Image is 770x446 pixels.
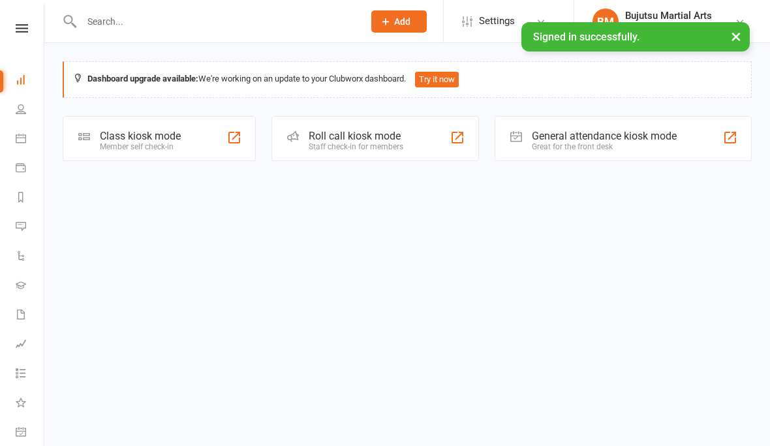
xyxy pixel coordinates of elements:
div: Great for the front desk [532,142,677,151]
button: Try it now [415,72,459,87]
a: Reports [16,184,45,213]
button: × [724,22,748,50]
div: Bujutsu Martial Arts Centre [625,22,735,33]
div: Member self check-in [100,142,181,151]
button: Add [371,10,427,33]
a: What's New [16,389,45,419]
a: Payments [16,155,45,184]
div: BM [593,8,619,35]
input: Search... [78,12,354,31]
span: Add [394,16,410,27]
span: Signed in successfully. [533,31,639,43]
div: Roll call kiosk mode [309,130,403,142]
a: Assessments [16,331,45,360]
div: Bujutsu Martial Arts [625,10,735,22]
a: Calendar [16,125,45,155]
div: General attendance kiosk mode [532,130,677,142]
strong: Dashboard upgrade available: [87,74,198,83]
div: Class kiosk mode [100,130,181,142]
div: We're working on an update to your Clubworx dashboard. [63,61,752,98]
span: Settings [479,7,515,36]
div: Staff check-in for members [309,142,403,151]
a: People [16,96,45,125]
a: Dashboard [16,67,45,96]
